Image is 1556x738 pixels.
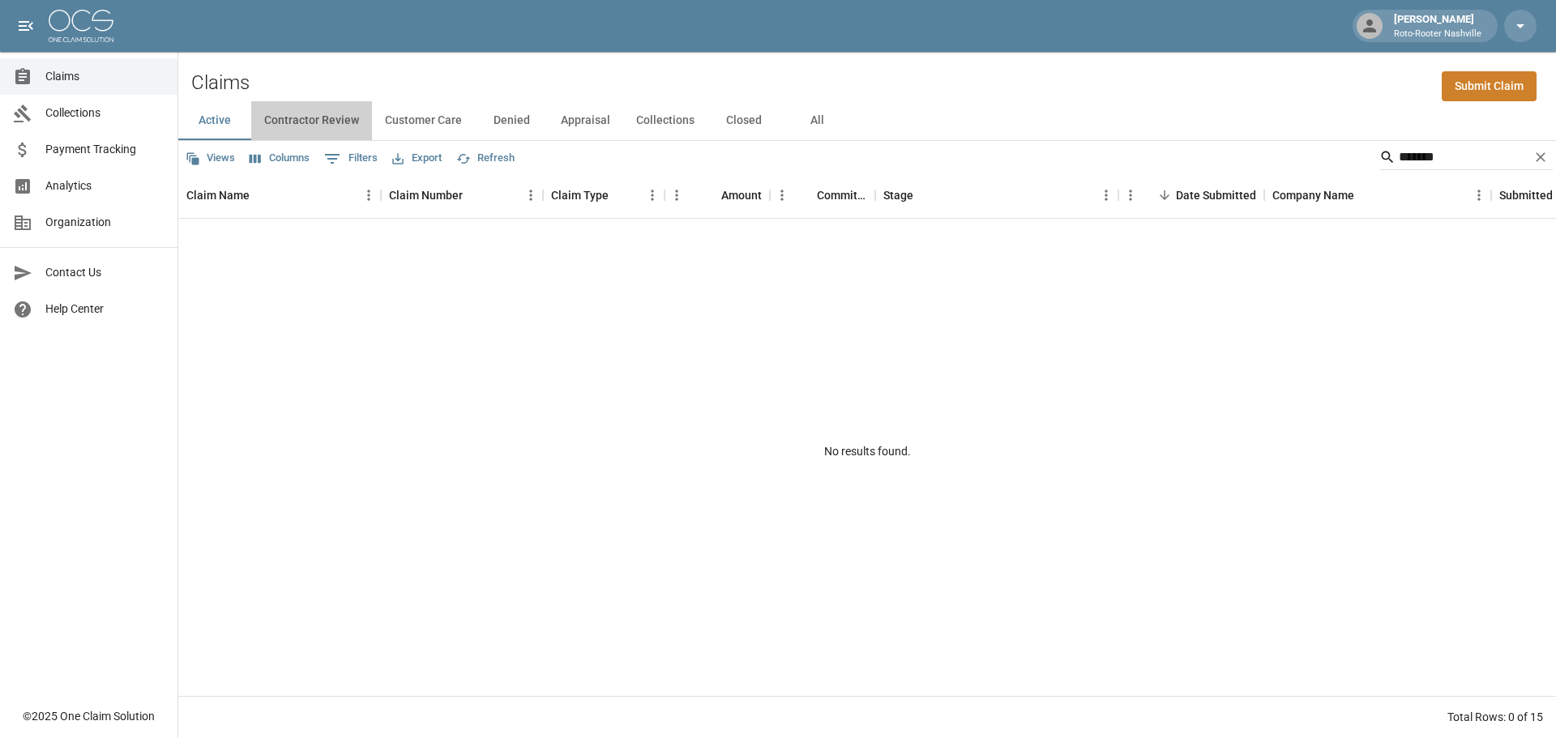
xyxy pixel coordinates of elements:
button: Menu [519,183,543,207]
button: Sort [250,184,272,207]
button: Active [178,101,251,140]
span: Payment Tracking [45,141,165,158]
button: Appraisal [548,101,623,140]
div: Claim Name [186,173,250,218]
button: Denied [475,101,548,140]
div: Search [1379,144,1553,173]
button: Contractor Review [251,101,372,140]
button: Customer Care [372,101,475,140]
button: Menu [770,183,794,207]
div: Date Submitted [1118,173,1264,218]
div: Claim Type [543,173,665,218]
button: Export [388,146,446,171]
div: [PERSON_NAME] [1387,11,1488,41]
button: Refresh [452,146,519,171]
div: Date Submitted [1176,173,1256,218]
span: Contact Us [45,264,165,281]
span: Analytics [45,177,165,194]
button: All [780,101,853,140]
button: Sort [1153,184,1176,207]
div: Claim Type [551,173,609,218]
button: Show filters [320,146,382,172]
div: No results found. [178,219,1556,684]
div: Company Name [1272,173,1354,218]
button: Menu [640,183,665,207]
div: Claim Number [381,173,543,218]
button: Sort [699,184,721,207]
div: Claim Number [389,173,463,218]
button: Sort [609,184,631,207]
span: Claims [45,68,165,85]
span: Help Center [45,301,165,318]
div: Stage [875,173,1118,218]
div: © 2025 One Claim Solution [23,708,155,724]
div: Committed Amount [817,173,867,218]
div: Amount [665,173,770,218]
button: Sort [913,184,936,207]
button: Sort [463,184,485,207]
div: Amount [721,173,762,218]
button: Menu [1467,183,1491,207]
div: Stage [883,173,913,218]
button: Sort [1354,184,1377,207]
button: Closed [707,101,780,140]
div: dynamic tabs [178,101,1556,140]
div: Total Rows: 0 of 15 [1447,709,1543,725]
button: open drawer [10,10,42,42]
button: Menu [665,183,689,207]
button: Menu [1094,183,1118,207]
span: Organization [45,214,165,231]
button: Menu [1118,183,1143,207]
div: Company Name [1264,173,1491,218]
button: Menu [357,183,381,207]
span: Collections [45,105,165,122]
button: Clear [1528,145,1553,169]
div: Committed Amount [770,173,875,218]
button: Views [182,146,239,171]
img: ocs-logo-white-transparent.png [49,10,113,42]
button: Select columns [246,146,314,171]
button: Sort [794,184,817,207]
p: Roto-Rooter Nashville [1394,28,1481,41]
div: Claim Name [178,173,381,218]
button: Collections [623,101,707,140]
h2: Claims [191,71,250,95]
a: Submit Claim [1442,71,1537,101]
